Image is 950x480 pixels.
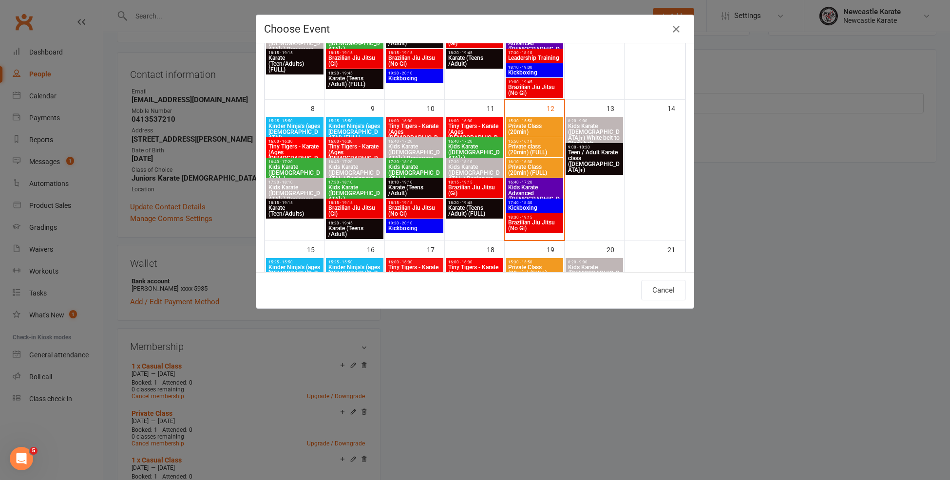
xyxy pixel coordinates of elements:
div: 20 [607,241,624,257]
span: 17:40 - 18:30 [508,201,561,205]
span: Karate (Teens /Adult) (FULL) [448,205,501,217]
span: 18:20 - 19:45 [328,221,381,225]
span: Brazilian Jiu Jitsu (Gi) [328,205,381,217]
div: 8 [311,100,324,116]
span: 18:15 - 19:15 [388,201,441,205]
span: Karate (Teens /Adult) [328,225,381,237]
span: 18:15 - 19:15 [388,51,441,55]
span: 16:00 - 16:30 [448,119,501,123]
span: Tiny Tigers - Karate (Ages [DEMOGRAPHIC_DATA]) [388,123,441,147]
span: 5 [30,447,38,455]
span: Karate (Teen/Adults) (FULL) [268,55,322,73]
div: 14 [667,100,685,116]
span: Kids Karate ([DEMOGRAPHIC_DATA]+) White belt to Black belt [568,123,621,147]
span: 16:00 - 16:30 [388,119,441,123]
span: Kids Karate ([DEMOGRAPHIC_DATA]+) Beginners [388,144,441,161]
span: Kids Karate ([DEMOGRAPHIC_DATA]+) Intermediate+ [448,144,501,167]
span: 18:10 - 19:10 [388,180,441,185]
span: Brazilian Jiu Jitsu (No Gi) [508,220,561,231]
span: 18:10 - 19:00 [508,65,561,70]
span: Kids Karate Advanced ([DEMOGRAPHIC_DATA]+) [508,185,561,208]
span: 18:20 - 19:45 [448,51,501,55]
span: Kickboxing [508,205,561,211]
span: Kids Karate ([DEMOGRAPHIC_DATA]+) Beginners [268,35,322,52]
span: 19:20 - 20:10 [388,71,441,75]
span: 17:30 - 18:10 [448,160,501,164]
span: Kinder Ninja's (ages [DEMOGRAPHIC_DATA]) [268,123,322,141]
span: 16:00 - 16:30 [388,260,441,264]
span: 15:25 - 15:50 [268,119,322,123]
span: Kinder Ninja's (ages [DEMOGRAPHIC_DATA]) [268,264,322,282]
span: 8:20 - 9:00 [568,260,621,264]
span: Private Class (20min) [508,123,561,135]
span: 15:25 - 15:50 [268,260,322,264]
span: Karate (Teen/Adults) [268,205,322,217]
span: 18:30 - 19:15 [508,215,561,220]
span: Brazilian Jiu Jitsu (Gi) [448,185,501,196]
span: Private class (20min) (FULL) [508,144,561,155]
span: 16:10 - 16:30 [508,160,561,164]
span: 16:40 - 17:20 [328,160,381,164]
span: Tiny Tigers - Karate (Ages [DEMOGRAPHIC_DATA]) (FULL) [268,144,322,167]
span: 17:30 - 18:10 [268,180,322,185]
span: Brazilian Jiu Jitsu (No Gi) [508,84,561,96]
span: Kinder Ninja's (ages [DEMOGRAPHIC_DATA]) (FULL) [328,264,381,282]
iframe: Intercom live chat [10,447,33,470]
span: Kids Karate Advanced ([DEMOGRAPHIC_DATA]+) [508,35,561,58]
span: Brazilian Jiu Jitsu (No Gi) [388,55,441,67]
span: 19:20 - 20:10 [388,221,441,225]
span: 15:30 - 15:50 [508,260,561,264]
span: 15:25 - 15:50 [328,260,381,264]
span: 18:15 - 19:15 [448,180,501,185]
div: 10 [427,100,444,116]
span: Brazilian Jiu Jitsu (Gi) [328,55,381,67]
span: 9:00 - 10:20 [568,145,621,149]
span: Kids Karate ([DEMOGRAPHIC_DATA]+) Beginners [268,185,322,202]
span: 18:15 - 19:15 [328,201,381,205]
span: 18:20 - 19:45 [448,201,501,205]
div: 18 [487,241,504,257]
span: Kids Karate ([DEMOGRAPHIC_DATA]+) White belt to Black belt [568,264,621,288]
div: 19 [547,241,564,257]
span: 15:50 - 16:10 [508,139,561,144]
span: Tiny Tigers - Karate (Ages [DEMOGRAPHIC_DATA]) [448,264,501,288]
span: 18:15 - 19:15 [328,51,381,55]
span: Tiny Tigers - Karate (Ages [DEMOGRAPHIC_DATA]) [328,144,381,167]
span: 18:20 - 19:45 [328,71,381,75]
span: Kickboxing [508,70,561,75]
span: Kickboxing [388,225,441,231]
span: 16:00 - 16:30 [328,139,381,144]
div: 15 [307,241,324,257]
span: Kids Karate ([DEMOGRAPHIC_DATA]+) Intermediate+ [328,185,381,208]
div: 17 [427,241,444,257]
div: 13 [607,100,624,116]
span: 16:40 - 17:20 [268,160,322,164]
div: 21 [667,241,685,257]
span: Private Class (20min) (FULL) [508,264,561,276]
span: 16:00 - 16:30 [268,139,322,144]
span: 17:30 - 18:10 [388,160,441,164]
span: Tiny Tigers - Karate (Ages [DEMOGRAPHIC_DATA]) [448,123,501,147]
div: 12 [547,100,564,116]
button: Cancel [641,280,686,300]
span: Kids Karate ([DEMOGRAPHIC_DATA]+) Beginners (FULL) [328,164,381,187]
span: 17:30 - 18:10 [328,180,381,185]
div: 9 [371,100,384,116]
span: Kinder Ninja's (ages [DEMOGRAPHIC_DATA]) (FULL) [328,123,381,141]
span: Brazilian Jiu Jitsu (No Gi) [388,205,441,217]
span: 15:30 - 15:50 [508,119,561,123]
span: Kids Karate ([DEMOGRAPHIC_DATA]+) Intermediate+ [268,164,322,187]
span: 16:00 - 16:30 [448,260,501,264]
span: 16:40 - 17:20 [388,139,441,144]
span: Kickboxing [388,75,441,81]
span: 8:20 - 9:00 [568,119,621,123]
span: Karate (Teens /Adult) (FULL) [328,75,381,87]
h4: Choose Event [264,23,686,35]
div: 16 [367,241,384,257]
span: Kids Karate ([DEMOGRAPHIC_DATA]+) Beginners (FULL) [448,164,501,187]
span: 17:30 - 18:10 [508,51,561,55]
span: Kids Karate ([DEMOGRAPHIC_DATA]+) Intermediate+ [388,164,441,187]
span: 16:40 - 17:20 [448,139,501,144]
span: 19:00 - 19:45 [508,80,561,84]
span: 18:15 - 19:15 [268,201,322,205]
